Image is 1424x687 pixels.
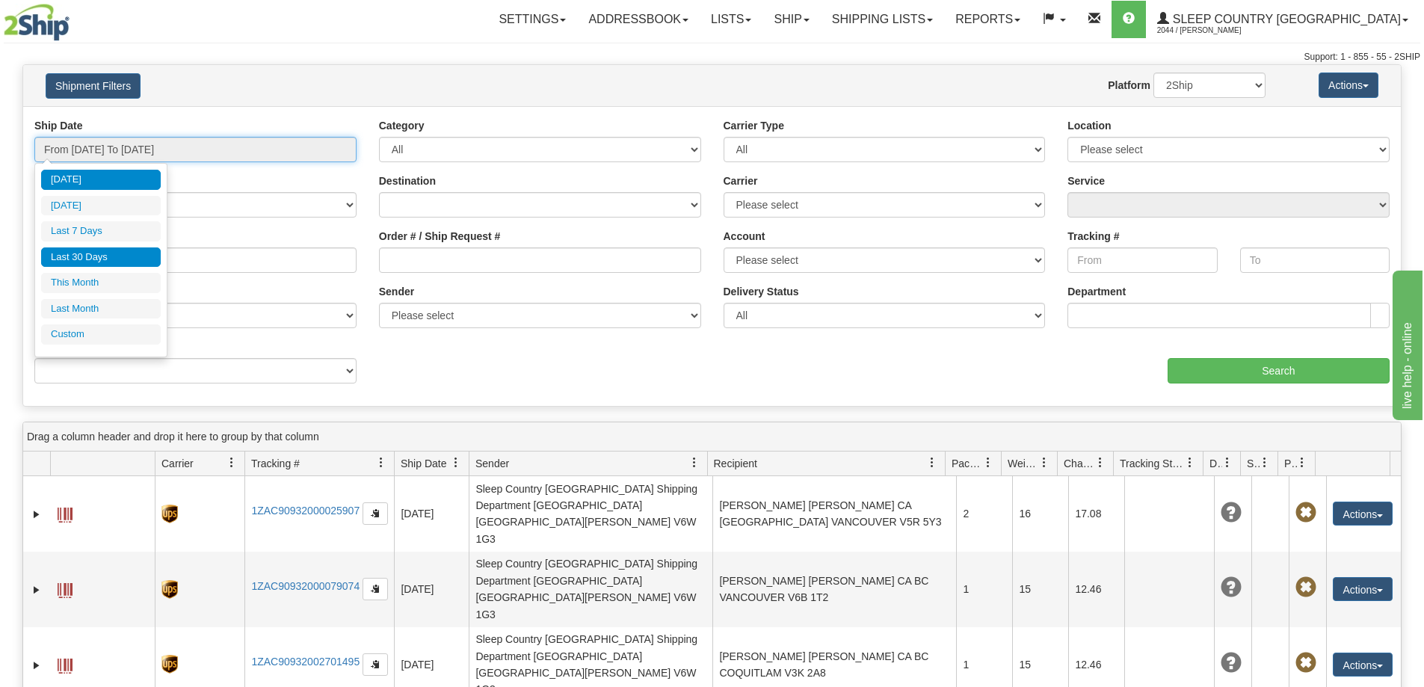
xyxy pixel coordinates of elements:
li: Custom [41,324,161,345]
span: Unknown [1221,577,1242,598]
img: 8 - UPS [161,655,177,674]
label: Location [1067,118,1111,133]
button: Copy to clipboard [363,502,388,525]
label: Destination [379,173,436,188]
label: Tracking # [1067,229,1119,244]
li: This Month [41,273,161,293]
img: 8 - UPS [161,580,177,599]
label: Carrier [724,173,758,188]
a: Tracking # filter column settings [369,450,394,475]
td: [DATE] [394,476,469,552]
label: Carrier Type [724,118,784,133]
span: Charge [1064,456,1095,471]
span: Ship Date [401,456,446,471]
li: [DATE] [41,170,161,190]
a: Label [58,576,73,600]
span: Sender [475,456,509,471]
a: Addressbook [577,1,700,38]
a: Expand [29,582,44,597]
button: Shipment Filters [46,73,141,99]
img: 8 - UPS [161,505,177,523]
label: Delivery Status [724,284,799,299]
button: Copy to clipboard [363,653,388,676]
button: Actions [1333,653,1393,677]
iframe: chat widget [1390,267,1423,419]
a: 1ZAC90932000025907 [251,505,360,517]
li: [DATE] [41,196,161,216]
a: Sender filter column settings [682,450,707,475]
label: Ship Date [34,118,83,133]
span: Pickup Not Assigned [1295,653,1316,674]
a: Recipient filter column settings [919,450,945,475]
a: Settings [487,1,577,38]
button: Actions [1319,73,1378,98]
input: From [1067,247,1217,273]
div: live help - online [11,9,138,27]
div: grid grouping header [23,422,1401,452]
td: [PERSON_NAME] [PERSON_NAME] CA [GEOGRAPHIC_DATA] VANCOUVER V5R 5Y3 [712,476,956,552]
a: Ship Date filter column settings [443,450,469,475]
a: Label [58,501,73,525]
label: Order # / Ship Request # [379,229,501,244]
span: Unknown [1221,502,1242,523]
a: Weight filter column settings [1032,450,1057,475]
span: Pickup Not Assigned [1295,502,1316,523]
button: Actions [1333,502,1393,526]
span: Sleep Country [GEOGRAPHIC_DATA] [1169,13,1401,25]
span: Unknown [1221,653,1242,674]
a: Charge filter column settings [1088,450,1113,475]
div: Support: 1 - 855 - 55 - 2SHIP [4,51,1420,64]
td: Sleep Country [GEOGRAPHIC_DATA] Shipping Department [GEOGRAPHIC_DATA] [GEOGRAPHIC_DATA][PERSON_NA... [469,552,712,627]
label: Platform [1108,78,1150,93]
label: Category [379,118,425,133]
a: Reports [944,1,1032,38]
a: Delivery Status filter column settings [1215,450,1240,475]
button: Copy to clipboard [363,578,388,600]
label: Department [1067,284,1126,299]
a: Shipping lists [821,1,944,38]
td: 2 [956,476,1012,552]
label: Sender [379,284,414,299]
a: Expand [29,658,44,673]
td: [PERSON_NAME] [PERSON_NAME] CA BC VANCOUVER V6B 1T2 [712,552,956,627]
a: Tracking Status filter column settings [1177,450,1203,475]
td: Sleep Country [GEOGRAPHIC_DATA] Shipping Department [GEOGRAPHIC_DATA] [GEOGRAPHIC_DATA][PERSON_NA... [469,476,712,552]
li: Last 7 Days [41,221,161,241]
a: Sleep Country [GEOGRAPHIC_DATA] 2044 / [PERSON_NAME] [1146,1,1420,38]
span: Tracking # [251,456,300,471]
a: Lists [700,1,762,38]
span: Carrier [161,456,194,471]
li: Last 30 Days [41,247,161,268]
img: logo2044.jpg [4,4,70,41]
input: Search [1168,358,1390,383]
span: Recipient [714,456,757,471]
span: Pickup Status [1284,456,1297,471]
label: Service [1067,173,1105,188]
a: 1ZAC90932000079074 [251,580,360,592]
span: Tracking Status [1120,456,1185,471]
span: Delivery Status [1209,456,1222,471]
li: Last Month [41,299,161,319]
button: Actions [1333,577,1393,601]
a: Ship [762,1,820,38]
a: Packages filter column settings [975,450,1001,475]
td: 17.08 [1068,476,1124,552]
span: Weight [1008,456,1039,471]
span: Packages [952,456,983,471]
a: Expand [29,507,44,522]
a: Pickup Status filter column settings [1289,450,1315,475]
td: 12.46 [1068,552,1124,627]
span: Shipment Issues [1247,456,1260,471]
td: 1 [956,552,1012,627]
a: Label [58,652,73,676]
input: To [1240,247,1390,273]
label: Account [724,229,765,244]
span: Pickup Not Assigned [1295,577,1316,598]
a: Shipment Issues filter column settings [1252,450,1277,475]
td: [DATE] [394,552,469,627]
td: 16 [1012,476,1068,552]
td: 15 [1012,552,1068,627]
a: 1ZAC90932002701495 [251,656,360,668]
span: 2044 / [PERSON_NAME] [1157,23,1269,38]
a: Carrier filter column settings [219,450,244,475]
